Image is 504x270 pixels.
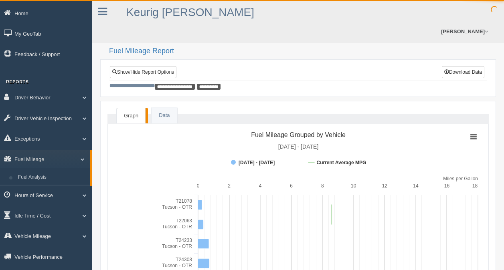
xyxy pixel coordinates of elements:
[176,238,192,243] tspan: T24233
[228,183,231,189] text: 2
[14,185,90,199] a: Fuel Mileage
[126,6,254,18] a: Keurig [PERSON_NAME]
[176,218,192,224] tspan: T22063
[437,20,492,43] a: [PERSON_NAME]
[290,183,293,189] text: 6
[278,143,319,150] tspan: [DATE] - [DATE]
[176,257,192,262] tspan: T24308
[152,107,177,124] a: Data
[162,263,192,268] tspan: Tucson - OTR
[251,131,346,138] tspan: Fuel Mileage Grouped by Vehicle
[162,204,192,210] tspan: Tucson - OTR
[413,183,419,189] text: 14
[442,66,484,78] button: Download Data
[162,244,192,249] tspan: Tucson - OTR
[321,183,324,189] text: 8
[176,198,192,204] tspan: T21078
[239,160,275,165] tspan: [DATE] - [DATE]
[14,170,90,185] a: Fuel Analysis
[472,183,478,189] text: 18
[444,183,450,189] text: 16
[382,183,388,189] text: 12
[110,66,176,78] a: Show/Hide Report Options
[443,176,478,181] tspan: Miles per Gallon
[197,183,200,189] text: 0
[117,108,146,124] a: Graph
[351,183,356,189] text: 10
[259,183,262,189] text: 4
[317,160,366,165] tspan: Current Average MPG
[162,224,192,230] tspan: Tucson - OTR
